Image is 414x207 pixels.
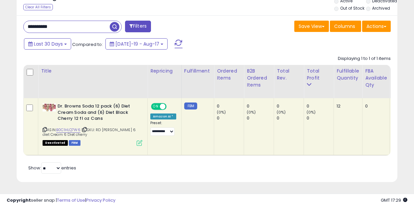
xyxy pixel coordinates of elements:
[56,127,80,133] a: B0C1HLQ7W6
[277,115,304,121] div: 0
[23,4,53,10] div: Clear All Filters
[105,38,168,50] button: [DATE]-19 - Aug-17
[338,56,391,62] div: Displaying 1 to 1 of 1 items
[57,197,85,203] a: Terms of Use
[43,103,56,111] img: 51XgCPDli2L._SL40_.jpg
[41,68,145,75] div: Title
[365,68,387,89] div: FBA Available Qty
[150,68,179,75] div: Repricing
[307,103,334,109] div: 0
[277,109,286,115] small: (0%)
[247,109,256,115] small: (0%)
[115,41,159,47] span: [DATE]-19 - Aug-17
[217,109,226,115] small: (0%)
[7,197,115,204] div: seller snap | |
[337,103,357,109] div: 12
[307,109,316,115] small: (0%)
[247,68,271,89] div: B2B Ordered Items
[277,103,304,109] div: 0
[365,103,384,109] div: 0
[28,165,76,171] span: Show: entries
[150,113,176,119] div: Amazon AI *
[217,68,241,82] div: Ordered Items
[166,104,176,109] span: OFF
[362,21,391,32] button: Actions
[337,68,359,82] div: Fulfillable Quantity
[7,197,31,203] strong: Copyright
[43,127,136,137] span: | SKU: RD [PERSON_NAME] 6 diet Cream 6 Diet cherry
[307,115,334,121] div: 0
[43,103,142,145] div: ASIN:
[43,140,68,146] span: All listings that are unavailable for purchase on Amazon for any reason other than out-of-stock
[334,23,355,30] span: Columns
[294,21,329,32] button: Save View
[372,5,390,11] label: Archived
[184,68,211,75] div: Fulfillment
[34,41,63,47] span: Last 30 Days
[217,115,244,121] div: 0
[330,21,361,32] button: Columns
[86,197,115,203] a: Privacy Policy
[125,21,151,32] button: Filters
[24,38,71,50] button: Last 30 Days
[217,103,244,109] div: 0
[184,103,197,109] small: FBM
[277,68,301,82] div: Total Rev.
[247,103,274,109] div: 0
[247,115,274,121] div: 0
[307,68,331,82] div: Total Profit
[58,103,138,123] b: Dr. Browns Soda 12 pack (6) Diet Cream Soda and (6) Diet Black Cherry 12 fl oz Cans
[69,140,81,146] span: FBM
[381,197,407,203] span: 2025-09-17 17:29 GMT
[72,41,103,48] span: Compared to:
[150,121,176,136] div: Preset:
[152,104,160,109] span: ON
[340,5,364,11] label: Out of Stock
